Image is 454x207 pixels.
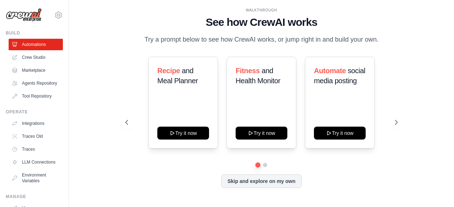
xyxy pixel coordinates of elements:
[6,8,42,22] img: Logo
[6,109,63,115] div: Operate
[157,127,209,140] button: Try it now
[221,174,301,188] button: Skip and explore on my own
[9,144,63,155] a: Traces
[236,127,287,140] button: Try it now
[314,67,365,85] span: social media posting
[314,67,346,75] span: Automate
[236,67,280,85] span: and Health Monitor
[9,90,63,102] a: Tool Repository
[9,131,63,142] a: Traces Old
[157,67,180,75] span: Recipe
[9,39,63,50] a: Automations
[9,77,63,89] a: Agents Repository
[9,65,63,76] a: Marketplace
[6,194,63,199] div: Manage
[125,8,398,13] div: WALKTHROUGH
[141,34,382,45] p: Try a prompt below to see how CrewAI works, or jump right in and build your own.
[6,30,63,36] div: Build
[9,52,63,63] a: Crew Studio
[157,67,198,85] span: and Meal Planner
[236,67,260,75] span: Fitness
[125,16,398,29] h1: See how CrewAI works
[9,169,63,187] a: Environment Variables
[418,173,454,207] iframe: Chat Widget
[9,156,63,168] a: LLM Connections
[9,118,63,129] a: Integrations
[314,127,366,140] button: Try it now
